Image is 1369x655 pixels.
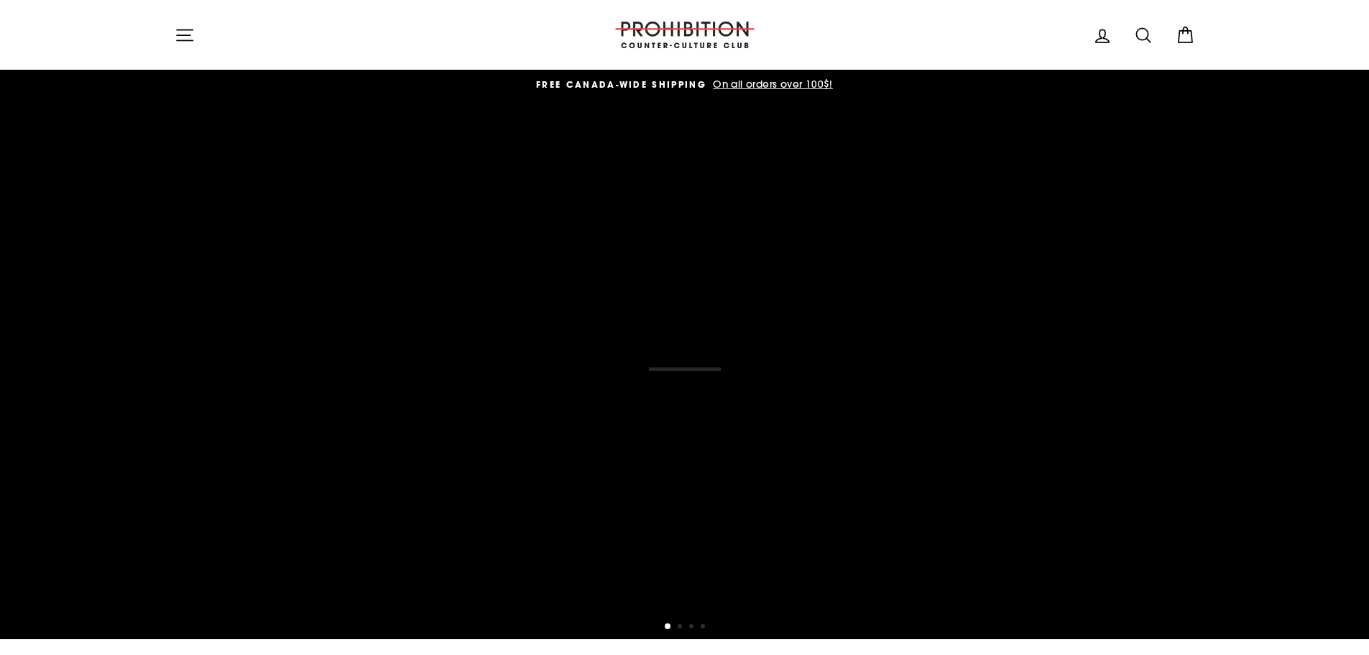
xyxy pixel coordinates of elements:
[709,78,833,91] span: On all orders over 100$!
[689,624,696,631] button: 3
[536,78,706,91] span: FREE CANADA-WIDE SHIPPING
[701,624,708,631] button: 4
[665,623,672,631] button: 1
[178,77,1191,93] a: FREE CANADA-WIDE SHIPPING On all orders over 100$!
[678,624,685,631] button: 2
[613,22,757,48] img: PROHIBITION COUNTER-CULTURE CLUB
